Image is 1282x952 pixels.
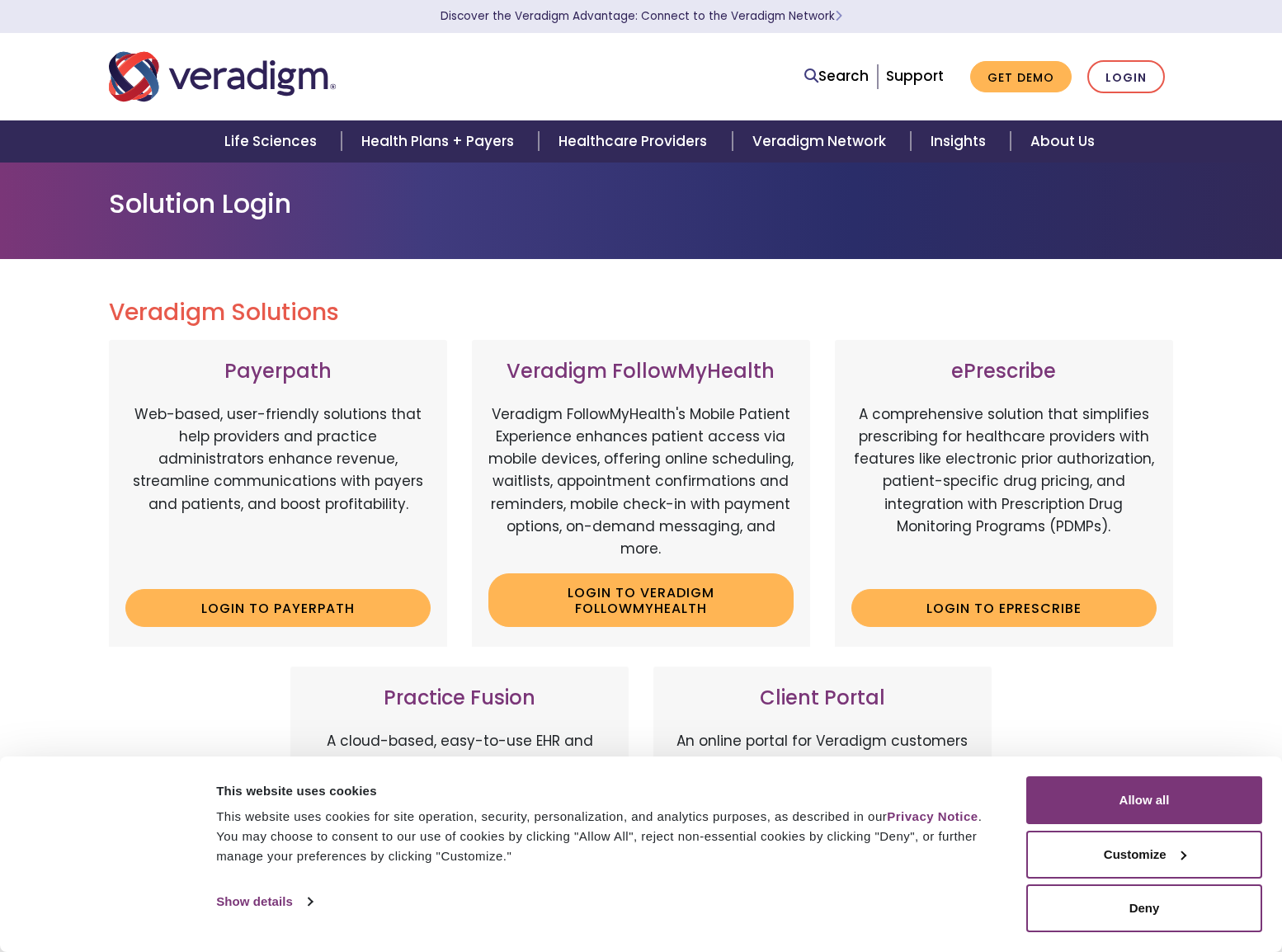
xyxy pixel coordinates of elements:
h3: Practice Fusion [307,686,612,710]
p: Web-based, user-friendly solutions that help providers and practice administrators enhance revenu... [125,403,431,577]
a: Health Plans + Payers [342,120,539,163]
a: Login to Payerpath [125,589,431,627]
a: Life Sciences [205,120,342,163]
button: Allow all [1026,776,1262,824]
button: Deny [1026,884,1262,932]
button: Customize [1026,831,1262,879]
a: Privacy Notice [887,809,978,823]
h1: Solution Login [109,188,1173,219]
h2: Veradigm Solutions [109,299,1173,327]
span: Learn More [835,8,842,24]
a: Discover the Veradigm Advantage: Connect to the Veradigm NetworkLearn More [441,8,842,24]
a: Support [886,66,944,86]
a: Get Demo [970,61,1072,93]
p: A cloud-based, easy-to-use EHR and billing services platform tailored for independent practices. ... [307,730,612,865]
p: Veradigm FollowMyHealth's Mobile Patient Experience enhances patient access via mobile devices, o... [488,403,794,560]
a: Insights [911,120,1011,163]
h3: Payerpath [125,360,431,384]
a: Login to Veradigm FollowMyHealth [488,573,794,627]
a: Healthcare Providers [539,120,732,163]
img: Veradigm logo [109,49,336,104]
p: A comprehensive solution that simplifies prescribing for healthcare providers with features like ... [851,403,1157,577]
a: Login [1087,60,1165,94]
a: Search [804,65,869,87]
div: This website uses cookies [216,781,989,801]
h3: Veradigm FollowMyHealth [488,360,794,384]
a: Show details [216,889,312,914]
a: Veradigm Network [733,120,911,163]
div: This website uses cookies for site operation, security, personalization, and analytics purposes, ... [216,807,989,866]
h3: Client Portal [670,686,975,710]
p: An online portal for Veradigm customers to connect with peers, ask questions, share ideas, and st... [670,730,975,865]
a: About Us [1011,120,1115,163]
h3: ePrescribe [851,360,1157,384]
a: Login to ePrescribe [851,589,1157,627]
